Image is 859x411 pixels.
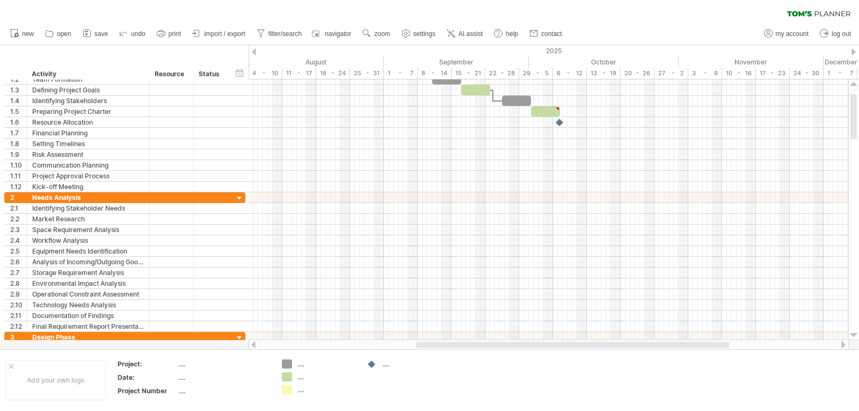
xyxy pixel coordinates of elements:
div: Identifying Stakeholders [32,96,144,106]
span: print [169,30,181,38]
div: 13 - 19 [587,68,621,79]
div: 1.12 [10,182,26,192]
div: .... [179,386,269,395]
div: Needs Analysis [32,192,144,203]
div: 3 - 9 [688,68,722,79]
div: 1.10 [10,160,26,170]
div: Risk Assessment [32,149,144,160]
div: Kick-off Meeting [32,182,144,192]
a: contact [527,27,565,41]
div: Identifying Stakeholder Needs [32,203,144,213]
div: 2.11 [10,311,26,321]
div: Design Phase [32,332,144,342]
a: navigator [310,27,354,41]
div: Financial Planning [32,128,144,138]
div: 3 [10,332,26,342]
div: Project Approval Process [32,171,144,181]
div: September 2025 [384,56,529,68]
div: Project Number [118,386,177,395]
div: 1.4 [10,96,26,106]
a: print [154,27,184,41]
div: 1 - 7 [384,68,418,79]
div: 2.5 [10,246,26,256]
div: August 2025 [234,56,384,68]
div: 1.9 [10,149,26,160]
div: 2.3 [10,225,26,235]
div: .... [382,359,441,369]
span: help [506,30,518,38]
span: my account [776,30,809,38]
span: open [57,30,71,38]
span: settings [413,30,435,38]
div: 11 - 17 [282,68,316,79]
div: Resource [155,69,187,80]
div: 17 - 23 [756,68,790,79]
div: .... [297,359,356,369]
div: 1.7 [10,128,26,138]
div: .... [179,359,269,369]
div: .... [297,385,356,394]
div: 1.3 [10,85,26,95]
a: import / export [190,27,249,41]
div: 1 - 7 [824,68,857,79]
a: undo [117,27,149,41]
a: settings [399,27,439,41]
div: Technology Needs Analysis [32,300,144,310]
div: 20 - 26 [621,68,654,79]
div: 2.12 [10,321,26,331]
div: 24 - 30 [790,68,824,79]
span: navigator [325,30,351,38]
a: my account [761,27,812,41]
div: Space Requirement Analysis [32,225,144,235]
div: 1.11 [10,171,26,181]
a: new [8,27,37,41]
div: Documentation of Findings [32,311,144,321]
span: log out [832,30,851,38]
div: Operational Constraint Assessment [32,289,144,299]
span: import / export [204,30,245,38]
div: .... [179,373,269,382]
div: 2.7 [10,268,26,278]
div: 8 - 14 [418,68,452,79]
div: 18 - 24 [316,68,350,79]
div: 1.5 [10,106,26,117]
span: filter/search [268,30,302,38]
div: 2.1 [10,203,26,213]
div: .... [297,372,356,381]
div: Market Research [32,214,144,224]
span: undo [131,30,145,38]
div: Activity [32,69,143,80]
div: Project: [118,359,177,369]
span: AI assist [458,30,483,38]
a: save [80,27,111,41]
a: open [42,27,75,41]
div: 2.10 [10,300,26,310]
div: Preparing Project Charter [32,106,144,117]
div: 1.6 [10,117,26,127]
div: Defining Project Goals [32,85,144,95]
div: Status [199,69,222,80]
div: Environmental Impact Analysis [32,278,144,289]
div: Setting Timelines [32,139,144,149]
div: 2.2 [10,214,26,224]
div: Add your own logo [5,360,106,400]
div: 2.9 [10,289,26,299]
div: 25 - 31 [350,68,384,79]
div: Analysis of Incoming/Outgoing Goods [32,257,144,267]
span: new [22,30,34,38]
div: 6 - 12 [553,68,587,79]
div: Workflow Analysis [32,235,144,246]
div: 2.8 [10,278,26,289]
div: 27 - 2 [654,68,688,79]
div: 15 - 21 [452,68,485,79]
div: Storage Requirement Analysis [32,268,144,278]
div: November 2025 [679,56,824,68]
div: 4 - 10 [249,68,282,79]
div: 10 - 16 [722,68,756,79]
div: 2.4 [10,235,26,246]
div: Final Requirement Report Presentation [32,321,144,331]
div: 2 [10,192,26,203]
span: contact [541,30,562,38]
div: Date: [118,373,177,382]
a: AI assist [444,27,486,41]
